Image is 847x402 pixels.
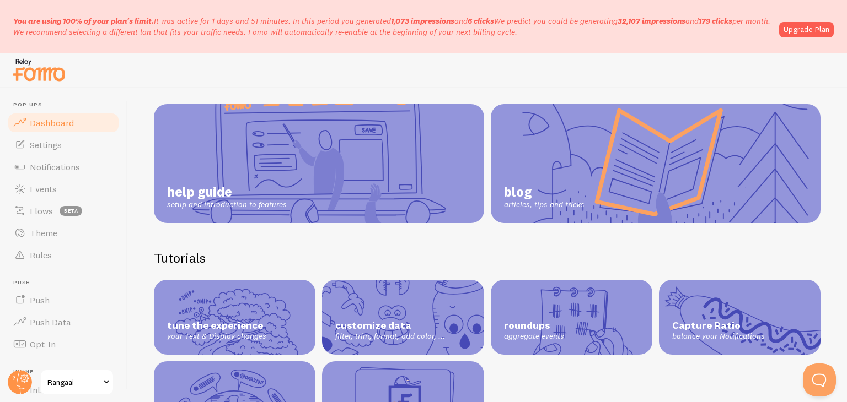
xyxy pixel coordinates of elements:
[391,16,494,26] span: and
[504,332,639,341] span: aggregate events
[13,101,120,108] span: Pop-ups
[154,249,821,267] h2: Tutorials
[618,16,685,26] b: 32,107 impressions
[30,339,56,350] span: Opt-In
[13,16,154,26] span: You are using 100% of your plan's limit.
[618,16,732,26] span: and
[779,22,834,37] a: Upgrade Plan
[30,117,74,128] span: Dashboard
[40,369,114,395] a: Rangaai
[13,279,120,286] span: Push
[47,376,100,389] span: Rangaai
[491,104,821,223] a: blog articles, tips and tricks
[7,222,120,244] a: Theme
[7,112,120,134] a: Dashboard
[167,332,302,341] span: your Text & Display changes
[12,56,67,84] img: fomo-relay-logo-orange.svg
[60,206,82,216] span: beta
[672,319,807,332] span: Capture Ratio
[167,200,287,210] span: setup and introduction to features
[468,16,494,26] b: 6 clicks
[803,363,836,396] iframe: Help Scout Beacon - Open
[7,333,120,355] a: Opt-In
[30,205,53,216] span: Flows
[391,16,454,26] b: 1,073 impressions
[30,161,80,172] span: Notifications
[7,311,120,333] a: Push Data
[335,319,470,332] span: customize data
[7,156,120,178] a: Notifications
[30,227,57,238] span: Theme
[504,183,585,200] span: blog
[7,178,120,200] a: Events
[30,249,52,260] span: Rules
[30,139,62,150] span: Settings
[7,134,120,156] a: Settings
[154,104,484,223] a: help guide setup and introduction to features
[504,200,585,210] span: articles, tips and tricks
[672,332,807,341] span: balance your Notifications
[7,200,120,222] a: Flows beta
[504,319,639,332] span: roundups
[13,368,120,376] span: Inline
[30,183,57,194] span: Events
[335,332,470,341] span: filter, trim, format, add color, ...
[167,319,302,332] span: tune the experience
[167,183,287,200] span: help guide
[13,15,773,37] p: It was active for 1 days and 51 minutes. In this period you generated We predict you could be gen...
[30,295,50,306] span: Push
[699,16,732,26] b: 179 clicks
[30,317,71,328] span: Push Data
[7,244,120,266] a: Rules
[7,289,120,311] a: Push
